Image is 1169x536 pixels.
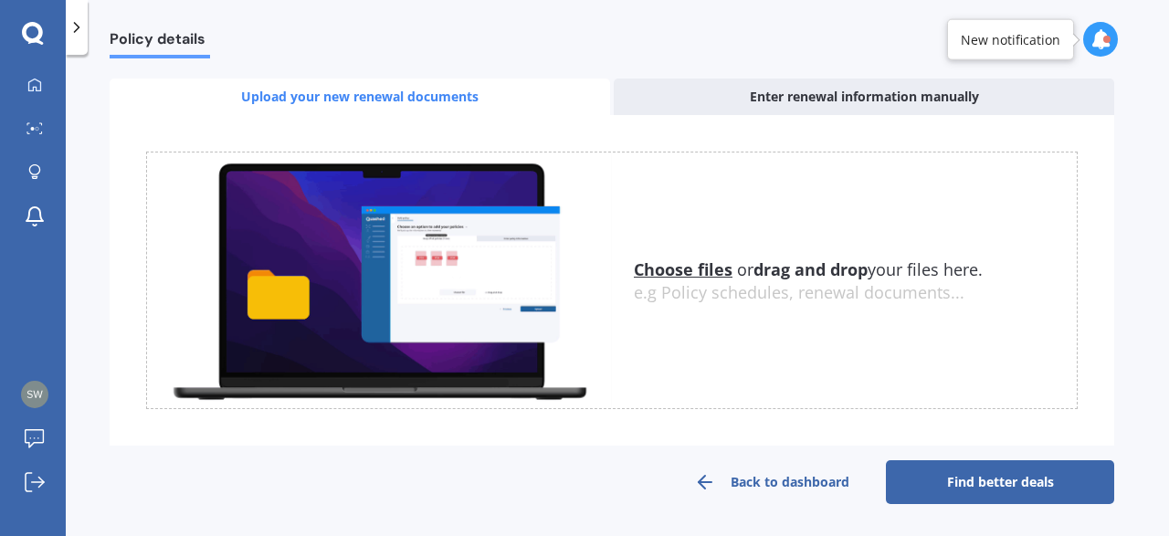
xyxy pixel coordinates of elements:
div: Upload your new renewal documents [110,79,610,115]
img: upload.de96410c8ce839c3fdd5.gif [147,152,612,409]
img: 515901c6ae38e11593be3e63cf68c29e [21,381,48,408]
div: e.g Policy schedules, renewal documents... [634,283,1077,303]
a: Find better deals [886,460,1114,504]
u: Choose files [634,258,732,280]
div: New notification [961,30,1060,48]
b: drag and drop [753,258,868,280]
span: Policy details [110,30,210,55]
a: Back to dashboard [658,460,886,504]
div: Enter renewal information manually [614,79,1114,115]
span: or your files here. [634,258,983,280]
